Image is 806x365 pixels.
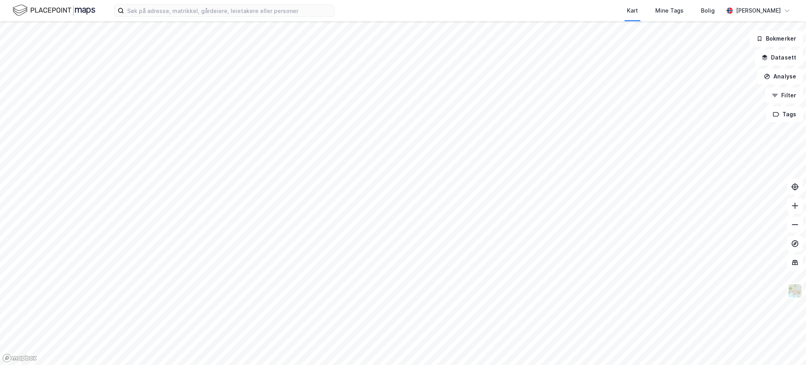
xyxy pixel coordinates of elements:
input: Søk på adresse, matrikkel, gårdeiere, leietakere eller personer [124,5,334,17]
div: Mine Tags [655,6,684,15]
div: Bolig [701,6,715,15]
div: Kontrollprogram for chat [767,327,806,365]
div: Kart [627,6,638,15]
img: logo.f888ab2527a4732fd821a326f86c7f29.svg [13,4,95,17]
iframe: Chat Widget [767,327,806,365]
div: [PERSON_NAME] [736,6,781,15]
